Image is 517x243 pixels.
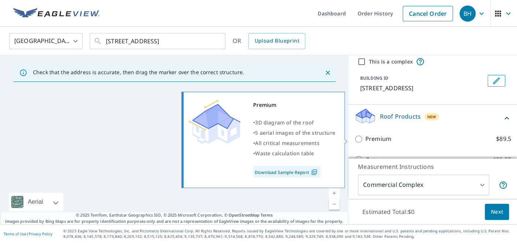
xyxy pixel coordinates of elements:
a: Terms of Use [4,231,26,236]
input: Search by address or latitude-longitude [106,31,210,51]
p: | [4,232,52,236]
a: Current Level 17, Zoom In [329,188,340,199]
img: EV Logo [13,8,100,19]
span: Each building may require a separate measurement report; if so, your account will be billed per r... [499,181,507,189]
div: • [253,128,335,138]
a: OpenStreetMap [229,212,259,218]
a: Terms [261,212,273,218]
a: Current Level 17, Zoom Out [329,199,340,210]
img: Pdf Icon [309,169,319,175]
div: Roof ProductsNew [354,108,511,128]
div: Aerial [26,193,45,211]
a: Download Sample Report [253,166,321,178]
div: • [253,148,335,159]
p: Measurement Instructions [358,162,507,171]
p: Check that the address is accurate, then drag the marker over the correct structure. [33,69,244,76]
a: Upload Blueprint [248,33,305,49]
div: Commercial Complex [358,175,489,195]
img: Premium [189,100,240,144]
span: 3D diagram of the roof [255,119,314,126]
p: Gutter [365,155,384,164]
span: 5 aerial images of the structure [255,129,335,136]
p: Estimated Total: $0 [357,204,420,220]
button: Close [323,68,332,77]
button: Edit building 1 [488,75,505,87]
p: $89.5 [496,134,511,144]
p: BUILDING ID [360,75,388,81]
div: • [253,138,335,148]
a: Privacy Policy [29,231,52,236]
span: Upload Blueprint [254,36,299,46]
span: All critical measurements [255,139,319,146]
div: OR [233,33,305,49]
span: © 2025 TomTom, Earthstar Geographics SIO, © 2025 Microsoft Corporation, © [76,212,273,218]
a: Cancel Order [403,6,453,21]
div: [GEOGRAPHIC_DATA] [9,31,82,51]
div: BH [459,6,476,22]
div: • [253,117,335,128]
span: Next [491,207,503,217]
span: New [427,114,436,120]
p: [STREET_ADDRESS] [360,84,485,93]
label: This is a complex [369,58,413,65]
div: Premium [253,100,335,110]
span: Waste calculation table [255,150,314,157]
p: Premium [365,134,391,144]
div: Aerial [9,193,63,211]
button: Next [485,204,509,220]
p: © 2025 Eagle View Technologies, Inc. and Pictometry International Corp. All Rights Reserved. Repo... [63,228,513,239]
p: Roof Products [380,112,421,121]
p: $23.25 [493,155,511,164]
